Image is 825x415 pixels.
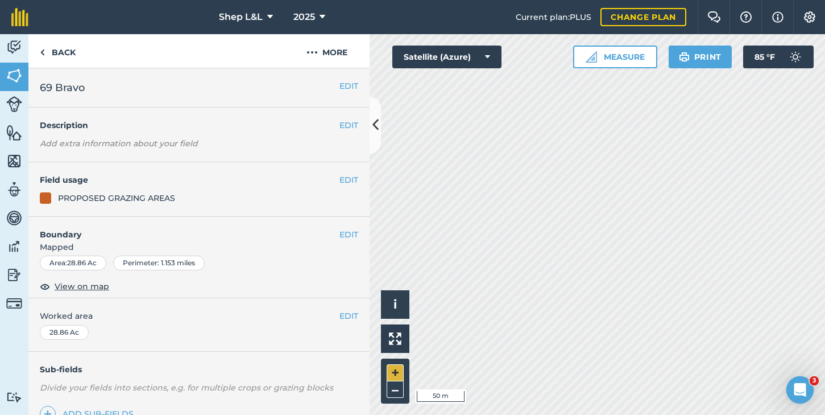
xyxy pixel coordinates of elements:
img: svg+xml;base64,PHN2ZyB4bWxucz0iaHR0cDovL3d3dy53My5vcmcvMjAwMC9zdmciIHdpZHRoPSIxOCIgaGVpZ2h0PSIyNC... [40,280,50,293]
span: Worked area [40,310,358,322]
span: Shep L&L [219,10,263,24]
span: i [393,297,397,311]
img: svg+xml;base64,PHN2ZyB4bWxucz0iaHR0cDovL3d3dy53My5vcmcvMjAwMC9zdmciIHdpZHRoPSIyMCIgaGVpZ2h0PSIyNC... [306,46,318,59]
img: svg+xml;base64,PHN2ZyB4bWxucz0iaHR0cDovL3d3dy53My5vcmcvMjAwMC9zdmciIHdpZHRoPSI1NiIgaGVpZ2h0PSI2MC... [6,67,22,84]
button: Satellite (Azure) [392,46,501,68]
button: 85 °F [743,46,814,68]
button: View on map [40,280,109,293]
img: svg+xml;base64,PD94bWwgdmVyc2lvbj0iMS4wIiBlbmNvZGluZz0idXRmLTgiPz4KPCEtLSBHZW5lcmF0b3I6IEFkb2JlIE... [784,46,807,68]
img: svg+xml;base64,PHN2ZyB4bWxucz0iaHR0cDovL3d3dy53My5vcmcvMjAwMC9zdmciIHdpZHRoPSI1NiIgaGVpZ2h0PSI2MC... [6,153,22,170]
img: svg+xml;base64,PD94bWwgdmVyc2lvbj0iMS4wIiBlbmNvZGluZz0idXRmLTgiPz4KPCEtLSBHZW5lcmF0b3I6IEFkb2JlIE... [6,295,22,311]
span: 3 [810,376,819,385]
button: Print [669,46,732,68]
span: 85 ° F [754,46,775,68]
img: svg+xml;base64,PHN2ZyB4bWxucz0iaHR0cDovL3d3dy53My5vcmcvMjAwMC9zdmciIHdpZHRoPSI1NiIgaGVpZ2h0PSI2MC... [6,124,22,141]
div: 28.86 Ac [40,325,89,340]
img: svg+xml;base64,PD94bWwgdmVyc2lvbj0iMS4wIiBlbmNvZGluZz0idXRmLTgiPz4KPCEtLSBHZW5lcmF0b3I6IEFkb2JlIE... [6,392,22,402]
img: A cog icon [803,11,816,23]
em: Divide your fields into sections, e.g. for multiple crops or grazing blocks [40,383,333,393]
span: View on map [55,280,109,293]
img: fieldmargin Logo [11,8,28,26]
h4: Field usage [40,174,339,186]
button: + [387,364,404,381]
button: EDIT [339,174,358,186]
iframe: Intercom live chat [786,376,814,404]
h4: Sub-fields [28,363,370,376]
img: svg+xml;base64,PHN2ZyB4bWxucz0iaHR0cDovL3d3dy53My5vcmcvMjAwMC9zdmciIHdpZHRoPSIxOSIgaGVpZ2h0PSIyNC... [679,50,690,64]
span: 69 Bravo [40,80,85,96]
img: svg+xml;base64,PD94bWwgdmVyc2lvbj0iMS4wIiBlbmNvZGluZz0idXRmLTgiPz4KPCEtLSBHZW5lcmF0b3I6IEFkb2JlIE... [6,39,22,56]
span: Current plan : PLUS [516,11,591,23]
button: i [381,290,409,319]
a: Back [28,34,87,68]
img: svg+xml;base64,PD94bWwgdmVyc2lvbj0iMS4wIiBlbmNvZGluZz0idXRmLTgiPz4KPCEtLSBHZW5lcmF0b3I6IEFkb2JlIE... [6,266,22,283]
a: Change plan [600,8,686,26]
button: EDIT [339,228,358,241]
img: A question mark icon [739,11,753,23]
span: 2025 [293,10,315,24]
img: Ruler icon [586,51,597,63]
img: svg+xml;base64,PD94bWwgdmVyc2lvbj0iMS4wIiBlbmNvZGluZz0idXRmLTgiPz4KPCEtLSBHZW5lcmF0b3I6IEFkb2JlIE... [6,96,22,112]
h4: Boundary [28,217,339,241]
img: svg+xml;base64,PD94bWwgdmVyc2lvbj0iMS4wIiBlbmNvZGluZz0idXRmLTgiPz4KPCEtLSBHZW5lcmF0b3I6IEFkb2JlIE... [6,209,22,227]
img: svg+xml;base64,PHN2ZyB4bWxucz0iaHR0cDovL3d3dy53My5vcmcvMjAwMC9zdmciIHdpZHRoPSI5IiBoZWlnaHQ9IjI0Ii... [40,46,45,59]
div: Perimeter : 1.153 miles [113,256,205,270]
img: Two speech bubbles overlapping with the left bubble in the forefront [707,11,721,23]
button: Measure [573,46,657,68]
button: – [387,381,404,398]
button: EDIT [339,310,358,322]
img: svg+xml;base64,PD94bWwgdmVyc2lvbj0iMS4wIiBlbmNvZGluZz0idXRmLTgiPz4KPCEtLSBHZW5lcmF0b3I6IEFkb2JlIE... [6,238,22,255]
button: EDIT [339,119,358,132]
div: PROPOSED GRAZING AREAS [58,192,175,204]
button: More [284,34,370,68]
div: Area : 28.86 Ac [40,256,106,270]
em: Add extra information about your field [40,138,198,149]
span: Mapped [28,241,370,253]
button: EDIT [339,80,358,92]
img: Four arrows, one pointing top left, one top right, one bottom right and the last bottom left [389,332,401,345]
h4: Description [40,119,358,132]
img: svg+xml;base64,PHN2ZyB4bWxucz0iaHR0cDovL3d3dy53My5vcmcvMjAwMC9zdmciIHdpZHRoPSIxNyIgaGVpZ2h0PSIxNy... [772,10,783,24]
img: svg+xml;base64,PD94bWwgdmVyc2lvbj0iMS4wIiBlbmNvZGluZz0idXRmLTgiPz4KPCEtLSBHZW5lcmF0b3I6IEFkb2JlIE... [6,181,22,198]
